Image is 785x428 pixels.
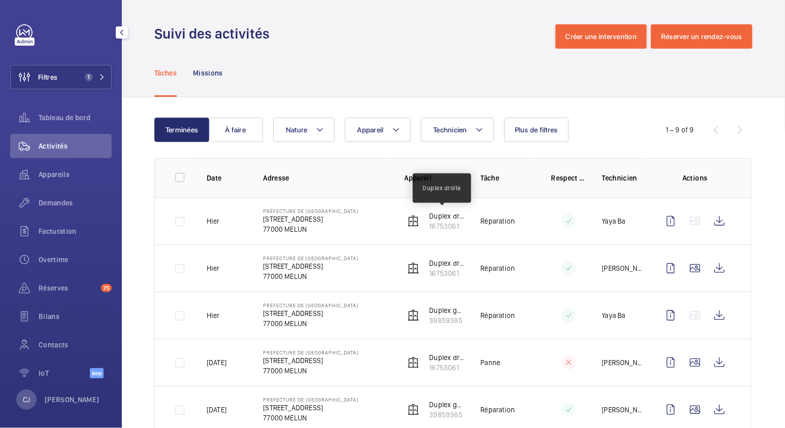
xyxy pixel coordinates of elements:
img: elevator.svg [407,404,419,416]
p: 77000 MELUN [263,271,358,281]
span: Beta [90,368,104,378]
p: Réparation [481,216,515,226]
p: Actions [659,173,732,183]
button: Créer une intervention [555,24,647,49]
p: Hier [207,263,220,273]
p: [STREET_ADDRESS] [263,355,358,366]
p: 77000 MELUN [263,224,358,234]
p: 39859385 [430,410,465,420]
p: [STREET_ADDRESS] [263,403,358,413]
span: Bilans [39,311,112,322]
p: [DATE] [207,358,226,368]
div: 1 – 9 of 9 [666,125,694,135]
button: Technicien [421,118,495,142]
p: Préfecture de [GEOGRAPHIC_DATA] [263,349,358,355]
p: 16753061 [430,268,465,278]
p: Duplex gauche [430,400,465,410]
p: Préfecture de [GEOGRAPHIC_DATA] [263,302,358,308]
span: Appareils [39,169,112,180]
span: Tableau de bord [39,113,112,123]
p: Yaya Ba [602,216,626,226]
span: Overtime [39,255,112,265]
p: Préfecture de [GEOGRAPHIC_DATA] [263,255,358,261]
button: Nature [273,118,335,142]
button: Plus de filtres [504,118,569,142]
p: Réparation [481,310,515,320]
span: Facturation [39,226,112,236]
p: [PERSON_NAME] [602,263,642,273]
p: Duplex gauche [430,305,465,315]
p: Tâches [154,68,177,78]
p: Duplex droite [430,352,465,363]
p: [PERSON_NAME] [45,395,100,405]
button: Filtres1 [10,65,112,89]
p: [STREET_ADDRESS] [263,261,358,271]
img: elevator.svg [407,309,419,322]
p: 16753061 [430,363,465,373]
p: Technicien [602,173,642,183]
p: Date [207,173,247,183]
p: Yaya Ba [602,310,626,320]
span: Appareil [357,126,384,134]
p: Respect délai [551,173,586,183]
img: elevator.svg [407,215,419,227]
span: Filtres [38,72,57,82]
p: Réparation [481,405,515,415]
p: 77000 MELUN [263,413,358,423]
span: Réserves [39,283,97,293]
p: Tâche [481,173,535,183]
span: 1 [85,73,93,81]
span: Plus de filtres [515,126,558,134]
span: 75 [101,284,112,292]
p: 77000 MELUN [263,366,358,376]
button: Appareil [345,118,411,142]
p: 77000 MELUN [263,318,358,329]
p: [STREET_ADDRESS] [263,214,358,224]
p: Appareil [405,173,465,183]
p: Hier [207,310,220,320]
p: Duplex droite [430,258,465,268]
p: Préfecture de [GEOGRAPHIC_DATA] [263,208,358,214]
p: [PERSON_NAME] [602,358,642,368]
p: Duplex droite [423,184,462,193]
span: Activités [39,141,112,151]
p: 39859385 [430,315,465,326]
span: Technicien [434,126,468,134]
span: Demandes [39,198,112,208]
p: Panne [481,358,501,368]
button: À faire [208,118,263,142]
p: Préfecture de [GEOGRAPHIC_DATA] [263,397,358,403]
p: Réparation [481,263,515,273]
p: Missions [193,68,223,78]
p: [STREET_ADDRESS] [263,308,358,318]
span: IoT [39,368,90,378]
img: elevator.svg [407,356,419,369]
button: Réserver un rendez-vous [651,24,753,49]
p: Duplex droite [430,211,465,221]
span: Nature [286,126,308,134]
button: Terminées [154,118,209,142]
h1: Suivi des activités [154,24,276,43]
p: Adresse [263,173,388,183]
p: [PERSON_NAME] [602,405,642,415]
span: Contacts [39,340,112,350]
p: [DATE] [207,405,226,415]
p: 16753061 [430,221,465,231]
p: Hier [207,216,220,226]
img: elevator.svg [407,262,419,274]
p: CJ [23,395,30,405]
